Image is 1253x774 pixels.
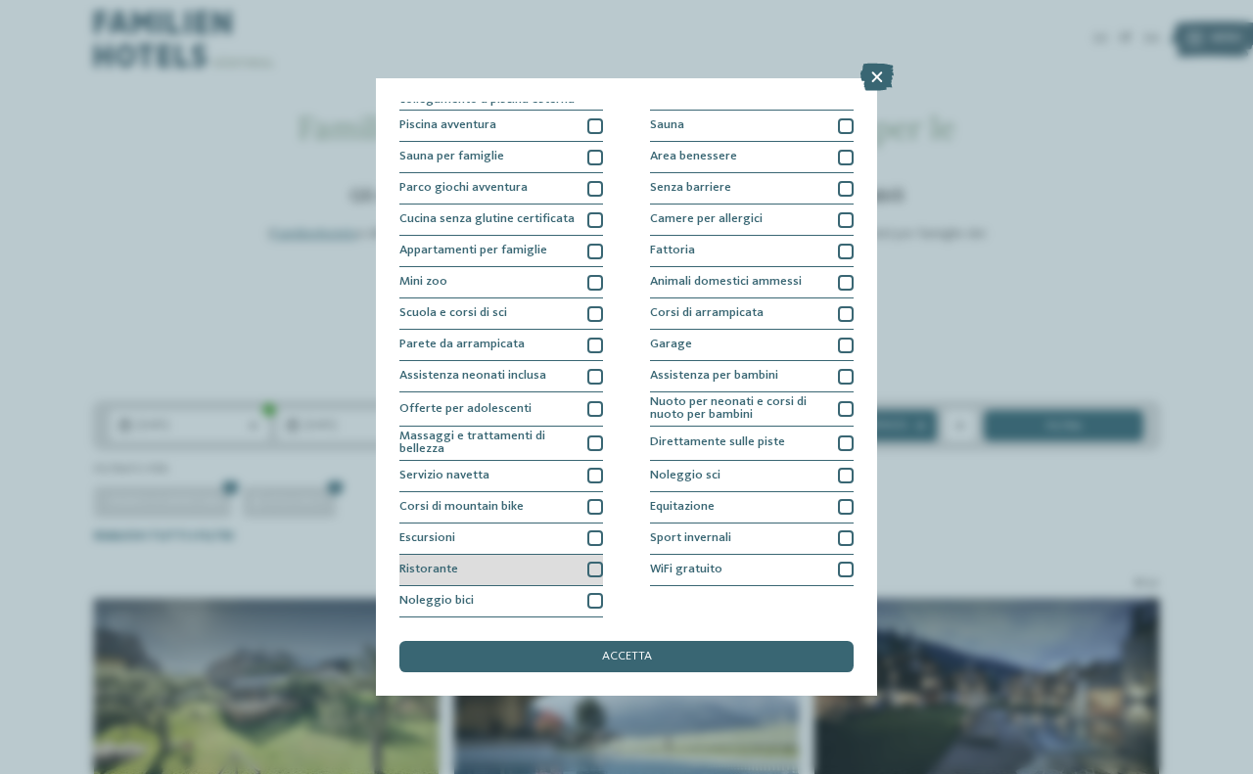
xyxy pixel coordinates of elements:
span: Scuola e corsi di sci [399,307,507,320]
span: Massaggi e trattamenti di bellezza [399,431,576,456]
span: Sport invernali [650,532,731,545]
span: Garage [650,339,692,351]
span: Assistenza neonati inclusa [399,370,546,383]
span: Parco giochi avventura [399,182,528,195]
span: Corsi di arrampicata [650,307,764,320]
span: Offerte per adolescenti [399,403,532,416]
span: Sauna [650,119,684,132]
span: Animali domestici ammessi [650,276,802,289]
span: Direttamente sulle piste [650,436,785,449]
span: WiFi gratuito [650,564,722,576]
span: Corsi di mountain bike [399,501,524,514]
span: Mini zoo [399,276,447,289]
span: Cucina senza glutine certificata [399,213,575,226]
span: Servizio navetta [399,470,489,482]
span: Fattoria [650,245,695,257]
span: Area benessere [650,151,737,163]
span: Ristorante [399,564,458,576]
span: Escursioni [399,532,455,545]
span: Camere per allergici [650,213,763,226]
span: accetta [602,651,652,663]
span: Noleggio bici [399,595,474,608]
span: Noleggio sci [650,470,720,482]
span: Assistenza per bambini [650,370,778,383]
span: Equitazione [650,501,715,514]
span: Appartamenti per famiglie [399,245,547,257]
span: Parete da arrampicata [399,339,525,351]
span: Piscina avventura [399,119,496,132]
span: Nuoto per neonati e corsi di nuoto per bambini [650,396,826,422]
span: Sauna per famiglie [399,151,504,163]
span: Senza barriere [650,182,731,195]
